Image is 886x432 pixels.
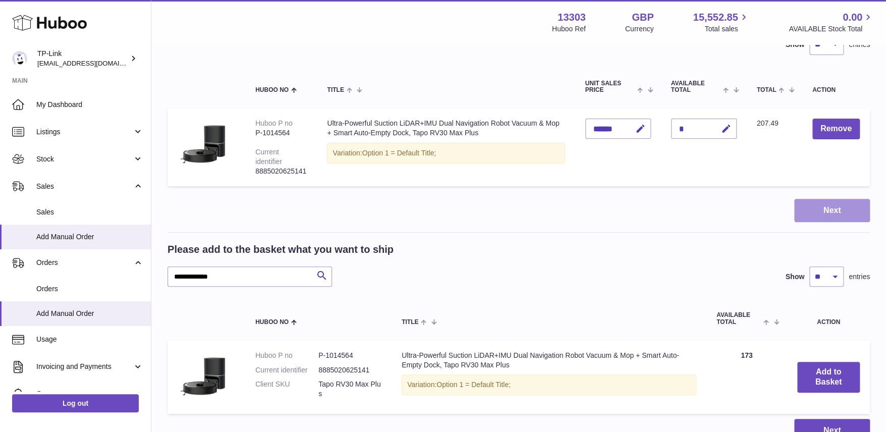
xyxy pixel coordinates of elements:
span: Cases [36,389,143,399]
div: Action [812,87,860,93]
img: gaby.chen@tp-link.com [12,51,27,66]
div: Variation: [402,374,696,395]
span: Unit Sales Price [585,80,635,93]
div: Huboo P no [255,119,293,127]
strong: GBP [632,11,653,24]
span: AVAILABLE Stock Total [789,24,874,34]
span: Orders [36,284,143,294]
div: 8885020625141 [255,167,307,176]
span: Option 1 = Default Title; [436,381,511,389]
label: Show [786,272,804,282]
td: Ultra-Powerful Suction LiDAR+IMU Dual Navigation Robot Vacuum & Mop + Smart Auto-Empty Dock, Tapo... [317,109,575,186]
span: Title [402,319,418,326]
button: Remove [812,119,860,139]
h2: Please add to the basket what you want to ship [168,243,394,256]
span: entries [849,40,870,49]
span: Title [327,87,344,93]
span: AVAILABLE Total [716,312,761,325]
span: Listings [36,127,133,137]
td: Ultra-Powerful Suction LiDAR+IMU Dual Navigation Robot Vacuum & Mop + Smart Auto-Empty Dock, Tapo... [392,341,706,414]
strong: 13303 [558,11,586,24]
span: AVAILABLE Total [671,80,721,93]
span: Option 1 = Default Title; [362,149,436,157]
button: Next [794,199,870,223]
span: Sales [36,182,133,191]
span: Huboo no [255,87,289,93]
span: Add Manual Order [36,232,143,242]
img: Ultra-Powerful Suction LiDAR+IMU Dual Navigation Robot Vacuum & Mop + Smart Auto-Empty Dock, Tapo... [178,351,228,401]
span: Total [757,87,777,93]
span: Stock [36,154,133,164]
th: Action [787,302,870,335]
div: P-1014564 [255,128,307,138]
div: Huboo Ref [552,24,586,34]
span: Invoicing and Payments [36,362,133,371]
span: Usage [36,335,143,344]
a: 15,552.85 Total sales [693,11,749,34]
span: My Dashboard [36,100,143,110]
td: 173 [706,341,787,414]
span: 207.49 [757,119,779,127]
span: 0.00 [843,11,862,24]
img: Ultra-Powerful Suction LiDAR+IMU Dual Navigation Robot Vacuum & Mop + Smart Auto-Empty Dock, Tapo... [178,119,228,169]
dt: Current identifier [255,365,318,375]
span: 15,552.85 [693,11,738,24]
a: 0.00 AVAILABLE Stock Total [789,11,874,34]
span: [EMAIL_ADDRESS][DOMAIN_NAME] [37,59,148,67]
span: Orders [36,258,133,267]
dt: Client SKU [255,380,318,399]
div: Currency [625,24,654,34]
button: Add to Basket [797,362,860,393]
div: Current identifier [255,148,282,166]
div: TP-Link [37,49,128,68]
span: Add Manual Order [36,309,143,318]
label: Show [786,40,804,49]
span: Total sales [704,24,749,34]
div: Variation: [327,143,565,164]
a: Log out [12,394,139,412]
dd: Tapo RV30 Max Plus [318,380,381,399]
dt: Huboo P no [255,351,318,360]
dd: 8885020625141 [318,365,381,375]
span: Huboo no [255,319,289,326]
span: Sales [36,207,143,217]
span: entries [849,272,870,282]
dd: P-1014564 [318,351,381,360]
